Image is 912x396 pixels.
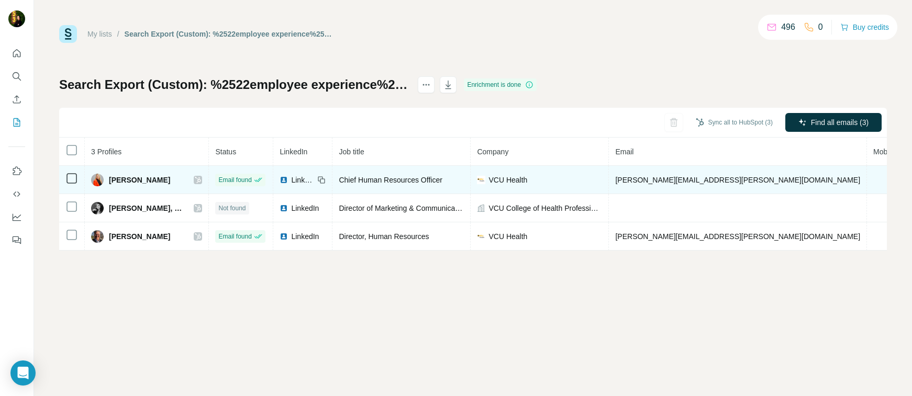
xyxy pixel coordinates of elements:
span: LinkedIn [291,231,319,242]
button: Sync all to HubSpot (3) [688,115,780,130]
span: [PERSON_NAME] [109,231,170,242]
li: / [117,29,119,39]
span: LinkedIn [291,175,314,185]
span: Company [477,148,508,156]
span: Email found [218,232,251,241]
button: My lists [8,113,25,132]
div: Search Export (Custom): %2522employee experience%2522 OR %2522workplace experience%2522 OR %2522e... [125,29,332,39]
span: LinkedIn [291,203,319,213]
button: Feedback [8,231,25,250]
button: Use Surfe API [8,185,25,203]
span: 3 Profiles [91,148,121,156]
img: Avatar [91,174,104,186]
img: LinkedIn logo [280,204,288,212]
button: Use Surfe on LinkedIn [8,162,25,180]
span: VCU College of Health Professions [488,203,602,213]
span: [PERSON_NAME][EMAIL_ADDRESS][PERSON_NAME][DOMAIN_NAME] [615,176,860,184]
img: company-logo [477,232,485,241]
span: Email [615,148,633,156]
span: Job title [339,148,364,156]
button: Quick start [8,44,25,63]
a: My lists [87,30,112,38]
button: Buy credits [840,20,889,35]
span: VCU Health [488,231,527,242]
img: Avatar [91,202,104,214]
span: Mobile [873,148,895,156]
span: Email found [218,175,251,185]
span: Chief Human Resources Officer [339,176,442,184]
img: Avatar [8,10,25,27]
span: [PERSON_NAME] [109,175,170,185]
img: LinkedIn logo [280,232,288,241]
button: actions [418,76,435,93]
img: company-logo [477,176,485,184]
span: LinkedIn [280,148,307,156]
p: 496 [781,21,795,33]
button: Dashboard [8,208,25,227]
div: Open Intercom Messenger [10,360,36,386]
p: 0 [818,21,823,33]
img: LinkedIn logo [280,176,288,184]
button: Search [8,67,25,86]
span: Find all emails (3) [811,117,869,128]
img: Surfe Logo [59,25,77,43]
h1: Search Export (Custom): %2522employee experience%2522 OR %2522workplace experience%2522 OR %2522e... [59,76,408,93]
span: Not found [218,203,246,213]
span: VCU Health [488,175,527,185]
span: Director, Human Resources [339,232,429,241]
span: [PERSON_NAME], CDMP [109,203,183,213]
img: Avatar [91,230,104,243]
span: Status [215,148,236,156]
span: Director of Marketing & Communications [339,204,470,212]
span: [PERSON_NAME][EMAIL_ADDRESS][PERSON_NAME][DOMAIN_NAME] [615,232,860,241]
button: Enrich CSV [8,90,25,109]
div: Enrichment is done [464,78,537,91]
button: Find all emails (3) [785,113,882,132]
